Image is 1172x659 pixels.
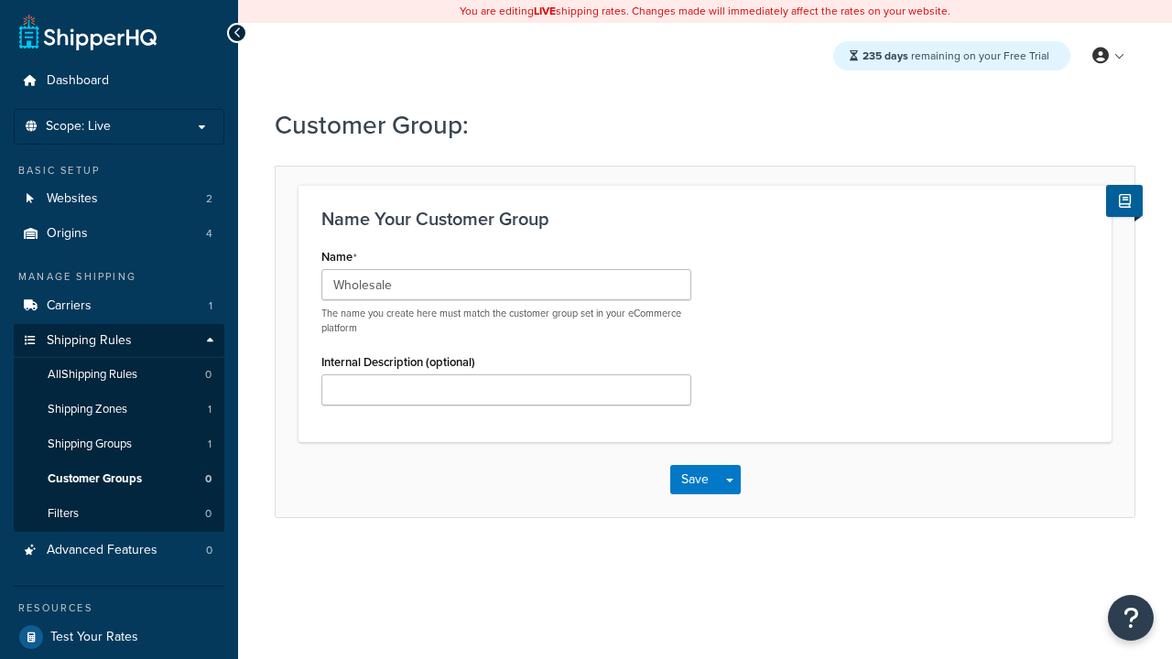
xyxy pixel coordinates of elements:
[14,163,224,178] div: Basic Setup
[14,217,224,251] a: Origins4
[205,471,212,487] span: 0
[50,630,138,645] span: Test Your Rates
[14,358,224,392] a: AllShipping Rules0
[863,48,1049,64] span: remaining on your Free Trial
[14,427,224,461] a: Shipping Groups1
[206,226,212,242] span: 4
[48,437,132,452] span: Shipping Groups
[14,534,224,567] a: Advanced Features0
[48,471,142,487] span: Customer Groups
[14,289,224,323] a: Carriers1
[321,250,357,265] label: Name
[48,367,137,383] span: All Shipping Rules
[670,465,720,494] button: Save
[205,506,212,522] span: 0
[321,355,475,369] label: Internal Description (optional)
[47,543,157,558] span: Advanced Features
[534,3,556,19] b: LIVE
[14,497,224,531] a: Filters0
[14,497,224,531] li: Filters
[321,209,1089,229] h3: Name Your Customer Group
[47,333,132,349] span: Shipping Rules
[14,393,224,427] li: Shipping Zones
[47,73,109,89] span: Dashboard
[14,182,224,216] a: Websites2
[14,217,224,251] li: Origins
[208,402,212,417] span: 1
[47,226,88,242] span: Origins
[275,107,1112,143] h1: Customer Group:
[206,191,212,207] span: 2
[14,621,224,654] a: Test Your Rates
[14,427,224,461] li: Shipping Groups
[209,298,212,314] span: 1
[14,289,224,323] li: Carriers
[14,64,224,98] a: Dashboard
[14,600,224,616] div: Resources
[14,462,224,496] li: Customer Groups
[1106,185,1143,217] button: Show Help Docs
[14,324,224,358] a: Shipping Rules
[14,393,224,427] a: Shipping Zones1
[46,119,111,135] span: Scope: Live
[14,324,224,533] li: Shipping Rules
[1108,595,1154,641] button: Open Resource Center
[47,191,98,207] span: Websites
[863,48,908,64] strong: 235 days
[205,367,212,383] span: 0
[14,534,224,567] li: Advanced Features
[321,307,691,335] p: The name you create here must match the customer group set in your eCommerce platform
[47,298,92,314] span: Carriers
[14,462,224,496] a: Customer Groups0
[14,182,224,216] li: Websites
[48,402,127,417] span: Shipping Zones
[206,543,212,558] span: 0
[48,506,79,522] span: Filters
[14,269,224,285] div: Manage Shipping
[208,437,212,452] span: 1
